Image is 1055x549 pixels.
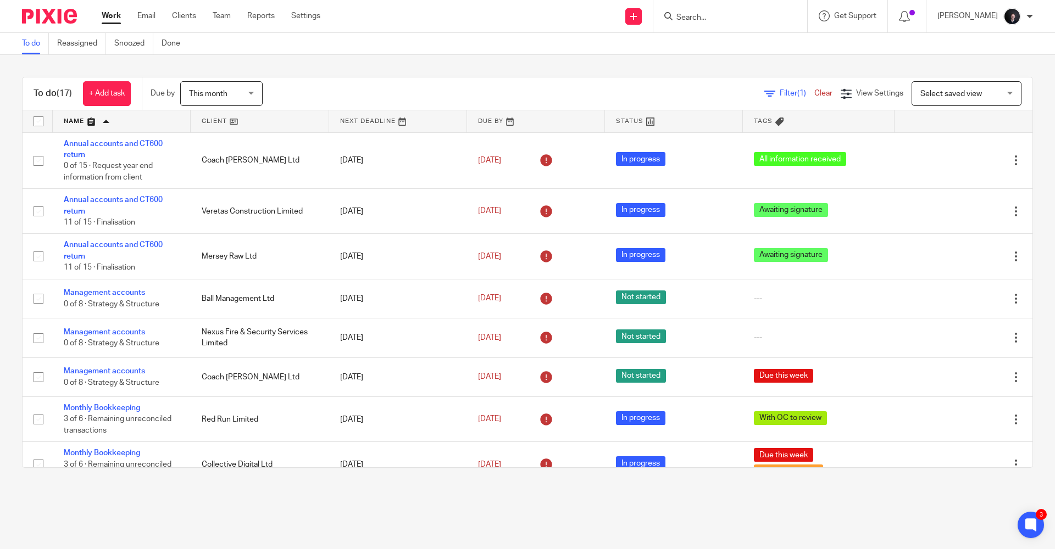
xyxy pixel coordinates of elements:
[780,89,814,97] span: Filter
[754,293,883,304] div: ---
[329,318,467,357] td: [DATE]
[191,132,329,189] td: Coach [PERSON_NAME] Ltd
[814,89,832,97] a: Clear
[754,411,827,425] span: With OC to review
[22,33,49,54] a: To do
[191,442,329,487] td: Collective Digital Ltd
[754,369,813,383] span: Due this week
[83,81,131,106] a: + Add task
[191,279,329,318] td: Ball Management Ltd
[64,461,171,480] span: 3 of 6 · Remaining unreconciled transactions
[151,88,175,99] p: Due by
[478,334,501,341] span: [DATE]
[64,379,159,386] span: 0 of 8 · Strategy & Structure
[616,290,666,304] span: Not started
[1036,509,1047,520] div: 3
[64,416,171,435] span: 3 of 6 · Remaining unreconciled transactions
[64,196,163,215] a: Annual accounts and CT600 return
[57,89,72,98] span: (17)
[64,328,145,336] a: Management accounts
[291,10,320,21] a: Settings
[754,152,846,166] span: All information received
[329,132,467,189] td: [DATE]
[616,152,665,166] span: In progress
[754,248,828,262] span: Awaiting signature
[191,318,329,357] td: Nexus Fire & Security Services Limited
[64,289,145,296] a: Management accounts
[191,189,329,234] td: Veretas Construction Limited
[64,162,153,181] span: 0 of 15 · Request year end information from client
[329,189,467,234] td: [DATE]
[834,12,876,20] span: Get Support
[64,404,140,412] a: Monthly Bookkeeping
[754,118,773,124] span: Tags
[754,448,813,462] span: Due this week
[114,33,153,54] a: Snoozed
[64,367,145,375] a: Management accounts
[920,90,982,98] span: Select saved view
[616,456,665,470] span: In progress
[191,396,329,441] td: Red Run Limited
[64,219,135,226] span: 11 of 15 · Finalisation
[754,203,828,217] span: Awaiting signature
[478,208,501,215] span: [DATE]
[937,10,998,21] p: [PERSON_NAME]
[64,264,135,271] span: 11 of 15 · Finalisation
[57,33,106,54] a: Reassigned
[329,442,467,487] td: [DATE]
[162,33,188,54] a: Done
[616,329,666,343] span: Not started
[34,88,72,99] h1: To do
[616,248,665,262] span: In progress
[675,13,774,23] input: Search
[478,373,501,381] span: [DATE]
[137,10,156,21] a: Email
[189,90,227,98] span: This month
[478,295,501,302] span: [DATE]
[616,203,665,217] span: In progress
[329,396,467,441] td: [DATE]
[478,461,501,468] span: [DATE]
[191,357,329,396] td: Coach [PERSON_NAME] Ltd
[616,369,666,383] span: Not started
[616,411,665,425] span: In progress
[754,332,883,343] div: ---
[102,10,121,21] a: Work
[856,89,903,97] span: View Settings
[64,241,163,260] a: Annual accounts and CT600 return
[478,416,501,423] span: [DATE]
[329,279,467,318] td: [DATE]
[64,339,159,347] span: 0 of 8 · Strategy & Structure
[64,300,159,308] span: 0 of 8 · Strategy & Structure
[1003,8,1021,25] img: 455A2509.jpg
[329,234,467,279] td: [DATE]
[329,357,467,396] td: [DATE]
[172,10,196,21] a: Clients
[191,234,329,279] td: Mersey Raw Ltd
[754,464,823,478] span: Waiting for client
[478,156,501,164] span: [DATE]
[64,140,163,159] a: Annual accounts and CT600 return
[64,449,140,457] a: Monthly Bookkeeping
[22,9,77,24] img: Pixie
[797,89,806,97] span: (1)
[247,10,275,21] a: Reports
[213,10,231,21] a: Team
[478,253,501,260] span: [DATE]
